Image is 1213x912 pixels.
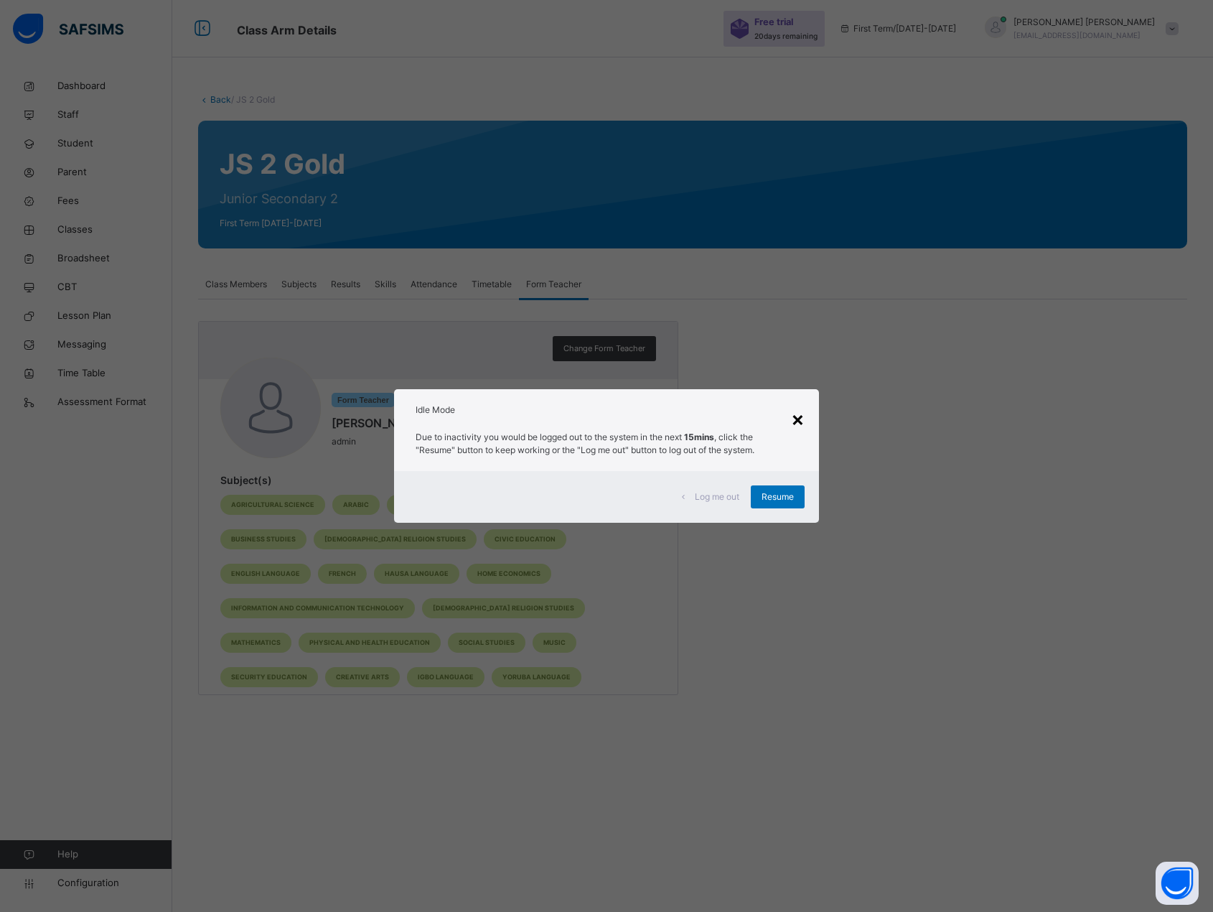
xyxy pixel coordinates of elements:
[416,404,797,417] h2: Idle Mode
[791,404,805,434] div: ×
[416,431,797,457] p: Due to inactivity you would be logged out to the system in the next , click the "Resume" button t...
[1156,862,1199,905] button: Open asap
[695,490,739,503] span: Log me out
[762,490,794,503] span: Resume
[684,432,714,442] strong: 15mins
